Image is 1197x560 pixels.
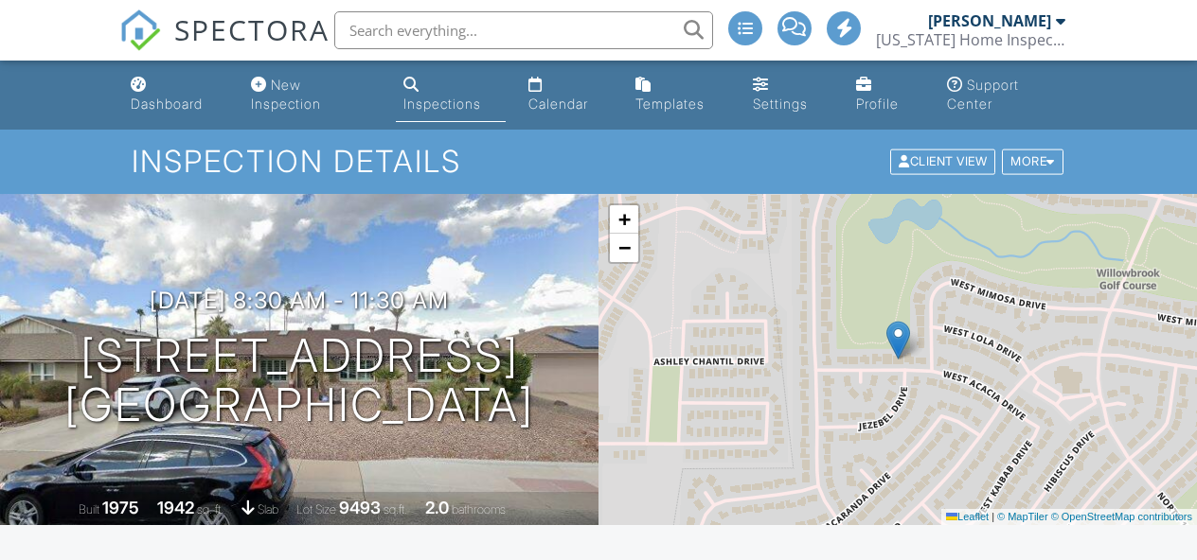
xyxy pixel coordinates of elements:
img: Marker [886,321,910,359]
div: Inspections [403,96,481,112]
a: Profile [849,68,924,122]
div: Client View [890,149,995,175]
div: 2.0 [425,498,449,517]
span: + [618,207,631,231]
a: Inspections [396,68,507,122]
span: | [992,511,994,522]
input: Search everything... [334,11,713,49]
div: 1942 [157,498,194,517]
a: Leaflet [946,511,989,522]
div: New Inspection [251,77,321,112]
a: SPECTORA [119,26,330,65]
span: sq.ft. [384,502,407,516]
a: Templates [628,68,730,122]
div: Calendar [528,96,588,112]
div: Dashboard [131,96,203,112]
div: 1975 [102,498,139,517]
a: Support Center [939,68,1073,122]
div: Settings [753,96,808,112]
a: © MapTiler [997,511,1048,522]
div: 9493 [339,498,381,517]
div: Arizona Home Inspections and Consulting [876,30,1065,49]
a: © OpenStreetMap contributors [1051,511,1192,522]
a: Zoom in [610,205,638,234]
div: More [1002,149,1063,175]
a: New Inspection [243,68,380,122]
h3: [DATE] 8:30 am - 11:30 am [150,288,449,313]
div: Templates [635,96,705,112]
span: sq. ft. [197,502,223,516]
h1: [STREET_ADDRESS] [GEOGRAPHIC_DATA] [64,331,534,431]
span: − [618,236,631,259]
a: Zoom out [610,234,638,262]
div: [PERSON_NAME] [928,11,1051,30]
span: SPECTORA [174,9,330,49]
span: Built [79,502,99,516]
span: bathrooms [452,502,506,516]
span: slab [258,502,278,516]
a: Settings [745,68,833,122]
a: Dashboard [123,68,228,122]
span: Lot Size [296,502,336,516]
div: Support Center [947,77,1019,112]
h1: Inspection Details [132,145,1065,178]
a: Calendar [521,68,612,122]
div: Profile [856,96,899,112]
img: The Best Home Inspection Software - Spectora [119,9,161,51]
a: Client View [888,153,1000,167]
